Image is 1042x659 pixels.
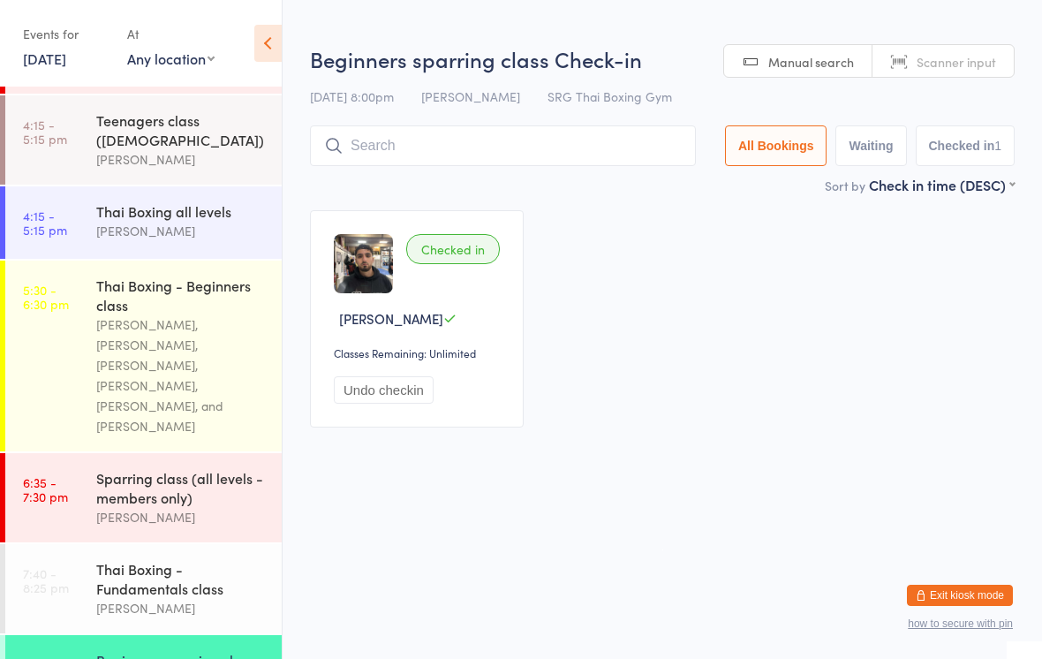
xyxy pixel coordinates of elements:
[908,617,1013,630] button: how to secure with pin
[917,53,996,71] span: Scanner input
[310,44,1015,73] h2: Beginners sparring class Check-in
[23,19,109,49] div: Events for
[96,149,267,170] div: [PERSON_NAME]
[5,453,282,542] a: 6:35 -7:30 pmSparring class (all levels - members only)[PERSON_NAME]
[310,87,394,105] span: [DATE] 8:00pm
[916,125,1016,166] button: Checked in1
[768,53,854,71] span: Manual search
[835,125,906,166] button: Waiting
[5,544,282,633] a: 7:40 -8:25 pmThai Boxing - Fundamentals class[PERSON_NAME]
[96,221,267,241] div: [PERSON_NAME]
[825,177,865,194] label: Sort by
[127,49,215,68] div: Any location
[339,309,443,328] span: [PERSON_NAME]
[96,276,267,314] div: Thai Boxing - Beginners class
[23,566,69,595] time: 7:40 - 8:25 pm
[96,314,267,436] div: [PERSON_NAME], [PERSON_NAME], [PERSON_NAME], [PERSON_NAME], [PERSON_NAME], and [PERSON_NAME]
[96,507,267,527] div: [PERSON_NAME]
[421,87,520,105] span: [PERSON_NAME]
[5,261,282,451] a: 5:30 -6:30 pmThai Boxing - Beginners class[PERSON_NAME], [PERSON_NAME], [PERSON_NAME], [PERSON_NA...
[334,345,505,360] div: Classes Remaining: Unlimited
[96,598,267,618] div: [PERSON_NAME]
[96,559,267,598] div: Thai Boxing - Fundamentals class
[334,376,434,404] button: Undo checkin
[23,117,67,146] time: 4:15 - 5:15 pm
[994,139,1001,153] div: 1
[23,283,69,311] time: 5:30 - 6:30 pm
[334,234,393,293] img: image1757313399.png
[907,585,1013,606] button: Exit kiosk mode
[127,19,215,49] div: At
[96,201,267,221] div: Thai Boxing all levels
[23,49,66,68] a: [DATE]
[5,95,282,185] a: 4:15 -5:15 pmTeenagers class ([DEMOGRAPHIC_DATA])[PERSON_NAME]
[406,234,500,264] div: Checked in
[23,475,68,504] time: 6:35 - 7:30 pm
[96,110,267,149] div: Teenagers class ([DEMOGRAPHIC_DATA])
[23,208,67,237] time: 4:15 - 5:15 pm
[5,186,282,259] a: 4:15 -5:15 pmThai Boxing all levels[PERSON_NAME]
[96,468,267,507] div: Sparring class (all levels - members only)
[725,125,827,166] button: All Bookings
[869,175,1015,194] div: Check in time (DESC)
[310,125,696,166] input: Search
[547,87,672,105] span: SRG Thai Boxing Gym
